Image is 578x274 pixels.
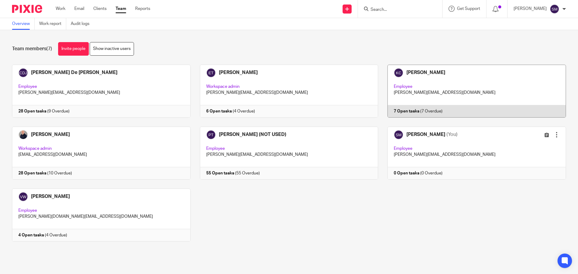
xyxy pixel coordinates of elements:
[39,18,66,30] a: Work report
[116,6,126,12] a: Team
[514,6,547,12] p: [PERSON_NAME]
[12,46,52,52] h1: Team members
[56,6,65,12] a: Work
[90,42,134,56] a: Show inactive users
[46,46,52,51] span: (7)
[93,6,107,12] a: Clients
[370,7,424,13] input: Search
[12,5,42,13] img: Pixie
[71,18,94,30] a: Audit logs
[12,18,35,30] a: Overview
[74,6,84,12] a: Email
[457,7,480,11] span: Get Support
[135,6,150,12] a: Reports
[550,4,559,14] img: svg%3E
[58,42,89,56] a: Invite people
